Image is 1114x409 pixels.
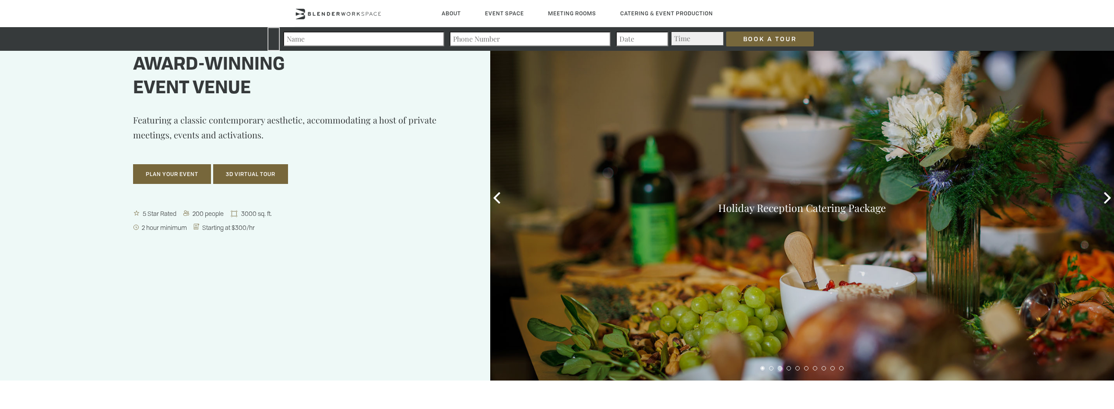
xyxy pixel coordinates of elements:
[450,32,611,46] input: Phone Number
[718,201,886,215] a: Holiday Reception Catering Package
[200,223,257,232] span: Starting at $300/hr
[726,32,814,46] input: Book a Tour
[191,209,226,218] span: 200 people
[140,223,190,232] span: 2 hour minimum
[283,32,444,46] input: Name
[133,53,446,101] h1: Award-winning event venue
[133,113,446,155] p: Featuring a classic contemporary aesthetic, accommodating a host of private meetings, events and ...
[213,164,288,184] button: 3D Virtual Tour
[1070,367,1114,409] iframe: Chat Widget
[239,209,274,218] span: 3000 sq. ft.
[141,209,179,218] span: 5 Star Rated
[616,32,668,46] input: Date
[133,164,211,184] button: Plan Your Event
